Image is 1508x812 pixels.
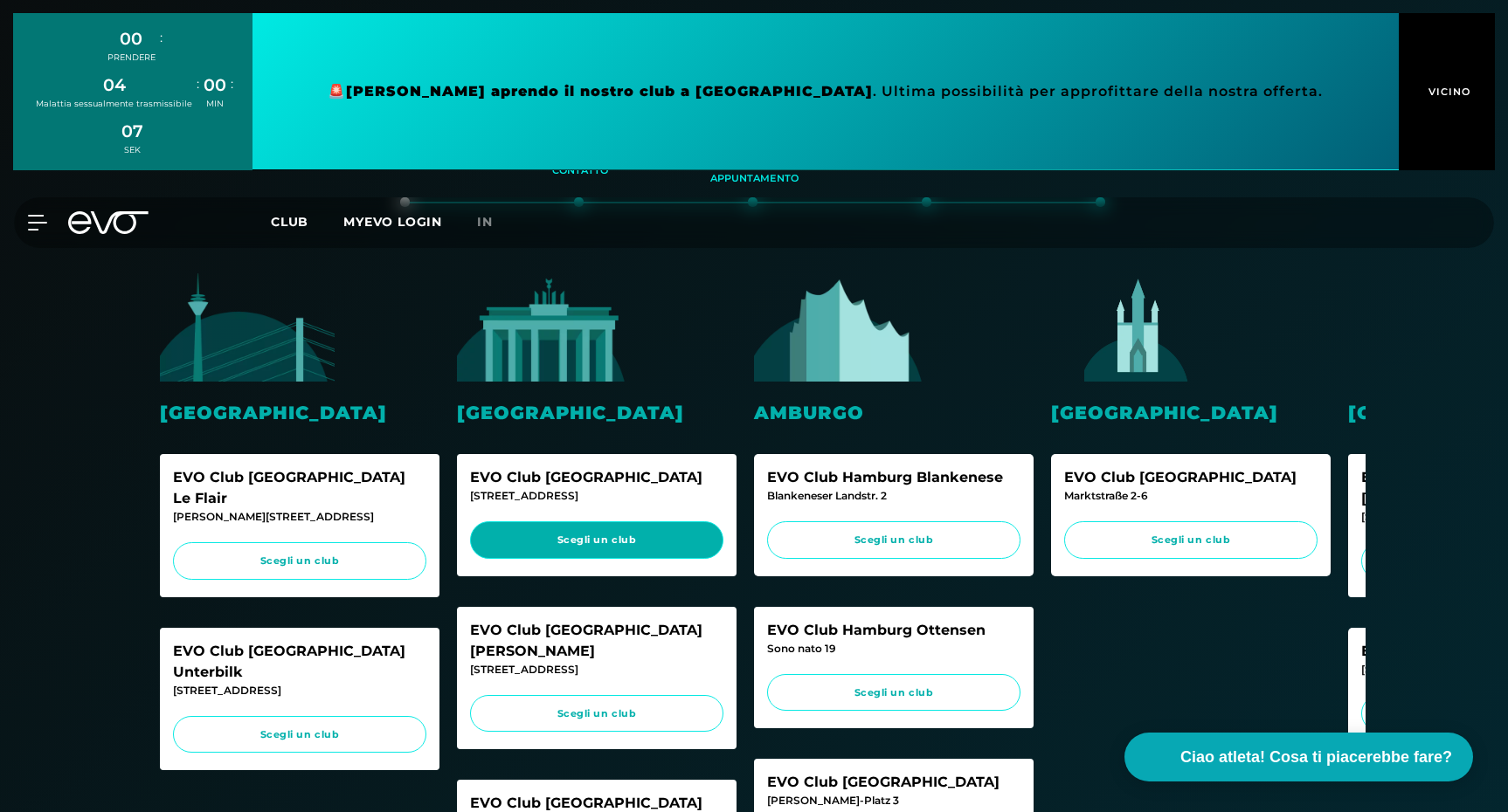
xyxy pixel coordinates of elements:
[1051,272,1226,382] img: evofitness
[477,214,493,230] font: In
[767,774,1000,790] font: EVO Club [GEOGRAPHIC_DATA]
[767,794,899,807] font: [PERSON_NAME]-Platz 3
[1064,489,1148,502] font: Marktstraße 2-6
[271,213,343,230] a: Club
[103,74,126,95] font: 04
[470,695,723,733] a: Scegli un club
[271,214,308,230] font: Club
[160,402,387,423] font: [GEOGRAPHIC_DATA]
[767,469,1003,485] font: EVO Club Hamburg Blankenese
[204,74,226,95] font: 00
[470,489,578,502] font: [STREET_ADDRESS]
[767,674,1020,712] a: Scegli un club
[477,212,514,232] a: In
[1180,748,1452,766] font: Ciao atleta! Cosa ti piacerebbe fare?
[1064,521,1318,559] a: Scegli un club
[470,469,702,485] font: EVO Club [GEOGRAPHIC_DATA]
[470,521,723,559] a: Scegli un club
[557,533,637,546] font: Scegli un club
[470,663,578,676] font: [STREET_ADDRESS]
[260,554,340,567] font: Scegli un club
[173,542,426,580] a: Scegli un club
[1361,510,1470,523] font: [STREET_ADDRESS]
[1361,663,1470,676] font: [STREET_ADDRESS]
[854,686,934,698] font: Scegli un club
[173,716,426,754] a: Scegli un club
[457,402,684,423] font: [GEOGRAPHIC_DATA]
[754,402,864,423] font: Amburgo
[1428,86,1470,98] font: VICINO
[470,622,702,659] font: EVO Club [GEOGRAPHIC_DATA][PERSON_NAME]
[160,272,335,382] img: evofitness
[197,75,199,92] font: :
[457,272,632,382] img: evofitness
[1152,533,1231,546] font: Scegli un club
[767,489,887,502] font: Blankeneser Landstr. 2
[107,52,156,62] font: PRENDERE
[767,521,1020,559] a: Scegli un club
[173,684,281,697] font: [STREET_ADDRESS]
[231,75,233,92] font: :
[206,99,224,108] font: MIN
[1051,402,1278,423] font: [GEOGRAPHIC_DATA]
[173,643,405,680] font: EVO Club [GEOGRAPHIC_DATA] Unterbilk
[854,533,934,546] font: Scegli un club
[557,707,637,719] font: Scegli un club
[1124,733,1473,781] button: Ciao atleta! Cosa ti piacerebbe fare?
[120,28,142,49] font: 00
[173,510,374,523] font: [PERSON_NAME][STREET_ADDRESS]
[36,99,192,108] font: Malattia sessualmente trasmissibile
[1064,469,1297,485] font: EVO Club [GEOGRAPHIC_DATA]
[754,272,929,382] img: evofitness
[767,642,836,655] font: Sono nato 19
[124,145,141,155] font: SEK
[343,214,442,230] a: MYEVO LOGIN
[260,728,340,740] font: Scegli un club
[767,622,986,638] font: EVO Club Hamburg Ottensen
[160,29,163,45] font: :
[121,119,143,144] div: 07
[1399,13,1495,170] button: VICINO
[173,469,405,506] font: EVO Club [GEOGRAPHIC_DATA] Le Flair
